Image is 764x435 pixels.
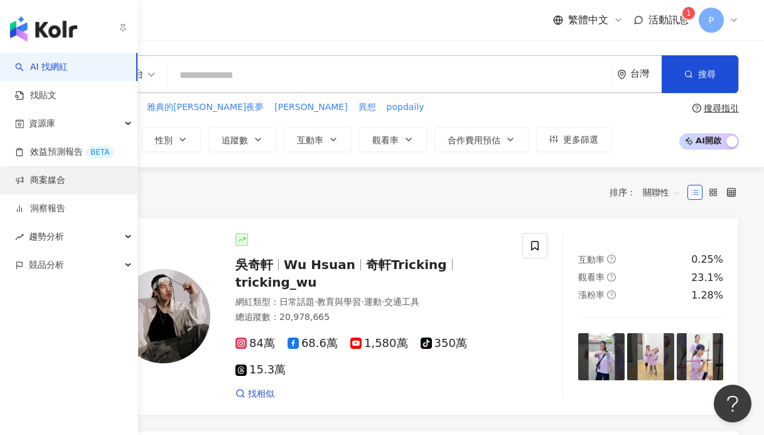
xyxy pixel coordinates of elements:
[692,104,701,113] span: question-circle
[691,253,723,267] div: 0.25%
[288,337,338,350] span: 68.6萬
[691,289,723,302] div: 1.28%
[15,146,114,158] a: 效益預測報告BETA
[384,297,419,307] span: 交通工具
[235,388,274,400] a: 找相似
[607,255,616,263] span: question-circle
[15,202,65,215] a: 洞察報告
[448,135,500,145] span: 合作費用預估
[686,9,691,18] span: 1
[235,337,275,350] span: 84萬
[578,272,605,282] span: 觀看率
[146,101,264,114] button: 雅典的[PERSON_NAME]夜夢
[315,297,317,307] span: ·
[358,101,377,114] button: 異想
[15,233,24,241] span: rise
[630,69,662,79] div: 台灣
[709,13,714,27] span: P
[682,7,695,19] sup: 1
[627,333,674,380] img: post-image
[235,296,507,309] div: 網紅類型 ：
[387,101,424,114] span: popdaily
[235,275,317,290] span: tricking_wu
[382,297,384,307] span: ·
[704,103,739,113] div: 搜尋指引
[698,69,716,79] span: 搜尋
[297,135,323,145] span: 互動率
[29,251,64,279] span: 競品分析
[372,135,399,145] span: 觀看率
[677,333,723,380] img: post-image
[15,174,65,187] a: 商案媒合
[578,333,625,380] img: post-image
[607,290,616,299] span: question-circle
[359,127,427,152] button: 觀看率
[617,70,627,79] span: environment
[714,385,751,422] iframe: Help Scout Beacon - Open
[563,135,598,145] span: 更多篩選
[386,101,425,114] button: popdaily
[208,127,276,152] button: 追蹤數
[610,182,687,202] div: 排序：
[155,135,173,145] span: 性別
[691,271,723,285] div: 23.1%
[568,13,608,27] span: 繁體中文
[142,127,201,152] button: 性別
[235,363,286,377] span: 15.3萬
[248,388,274,400] span: 找相似
[15,61,68,74] a: searchAI 找網紅
[578,290,605,300] span: 漲粉率
[235,257,273,272] span: 吳奇軒
[147,101,264,114] span: 雅典的[PERSON_NAME]夜夢
[364,297,382,307] span: 運動
[279,297,315,307] span: 日常話題
[361,297,363,307] span: ·
[116,269,210,363] img: KOL Avatar
[222,135,248,145] span: 追蹤數
[421,337,467,350] span: 350萬
[578,255,605,265] span: 互動率
[10,16,77,41] img: logo
[317,297,361,307] span: 教育與學習
[274,101,348,114] button: [PERSON_NAME]
[274,101,347,114] span: [PERSON_NAME]
[29,109,55,138] span: 資源庫
[29,223,64,251] span: 趨勢分析
[366,257,447,272] span: 奇軒Tricking
[284,127,352,152] button: 互動率
[536,127,611,152] button: 更多篩選
[607,273,616,282] span: question-circle
[648,14,689,26] span: 活動訊息
[235,311,507,324] div: 總追蹤數 ： 20,978,665
[75,217,739,416] a: KOL Avatar吳奇軒Wu Hsuan奇軒Trickingtricking_wu網紅類型：日常話題·教育與學習·運動·交通工具總追蹤數：20,978,66584萬68.6萬1,580萬350...
[358,101,376,114] span: 異想
[662,55,738,93] button: 搜尋
[350,337,408,350] span: 1,580萬
[434,127,529,152] button: 合作費用預估
[643,182,681,202] span: 關聯性
[284,257,355,272] span: Wu Hsuan
[15,89,56,102] a: 找貼文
